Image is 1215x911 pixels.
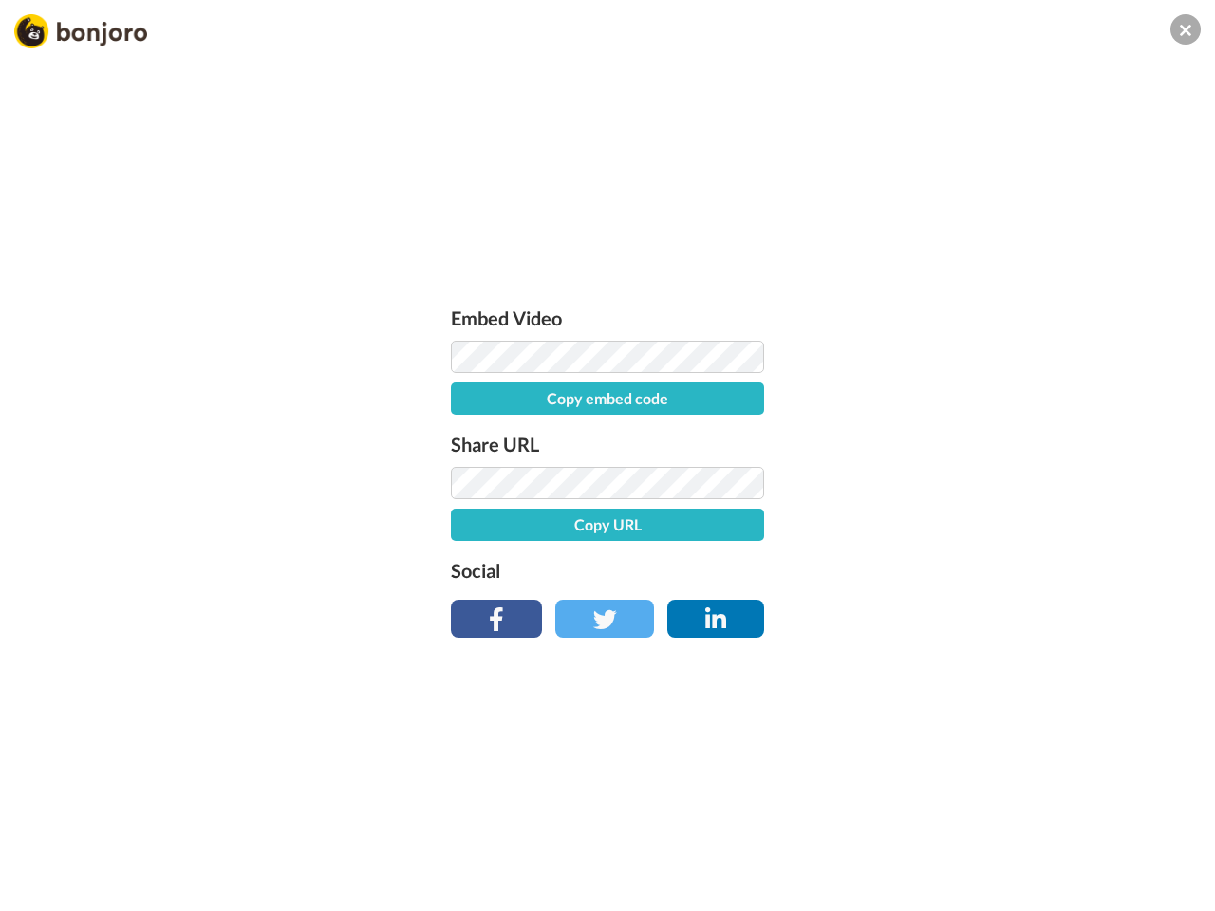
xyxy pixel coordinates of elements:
[14,14,147,48] img: Bonjoro Logo
[451,303,764,333] label: Embed Video
[451,429,764,459] label: Share URL
[451,509,764,541] button: Copy URL
[451,555,764,586] label: Social
[451,382,764,415] button: Copy embed code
